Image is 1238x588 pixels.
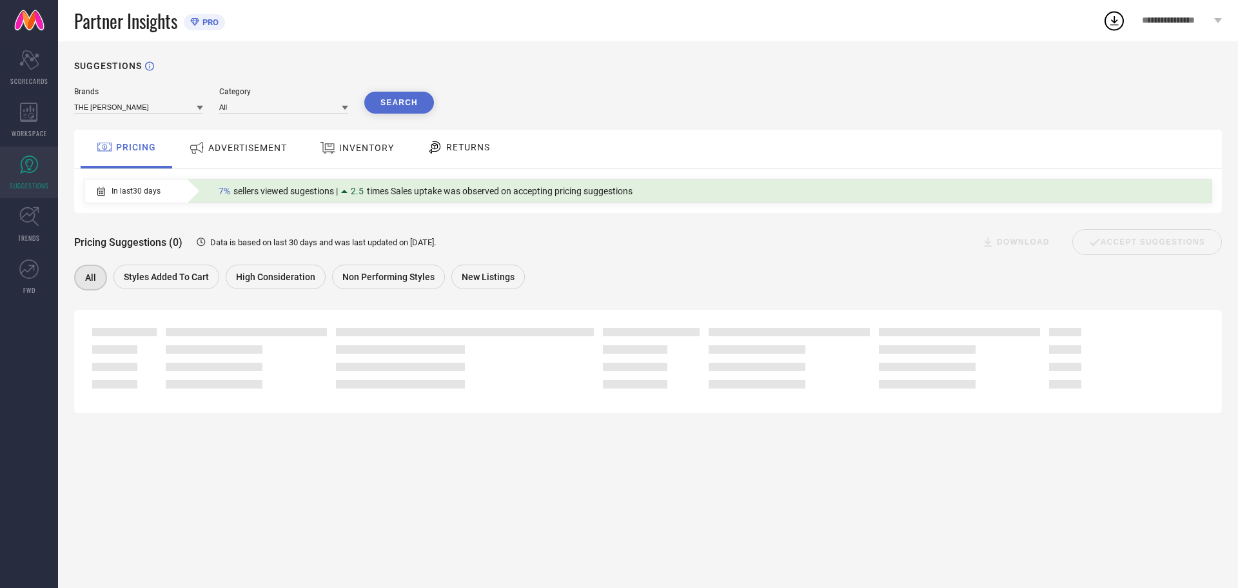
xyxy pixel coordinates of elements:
span: SUGGESTIONS [10,181,49,190]
span: RETURNS [446,142,490,152]
span: TRENDS [18,233,40,243]
h1: SUGGESTIONS [74,61,142,71]
span: Partner Insights [74,8,177,34]
div: Percentage of sellers who have viewed suggestions for the current Insight Type [212,183,639,199]
span: 7% [219,186,230,196]
span: High Consideration [236,272,315,282]
span: New Listings [462,272,515,282]
span: 2.5 [351,186,364,196]
span: ADVERTISEMENT [208,143,287,153]
span: SCORECARDS [10,76,48,86]
span: times Sales uptake was observed on accepting pricing suggestions [367,186,633,196]
span: PRO [199,17,219,27]
span: INVENTORY [339,143,394,153]
span: FWD [23,285,35,295]
span: Pricing Suggestions (0) [74,236,182,248]
span: PRICING [116,142,156,152]
div: Accept Suggestions [1072,229,1222,255]
div: Brands [74,87,203,96]
span: WORKSPACE [12,128,47,138]
div: Category [219,87,348,96]
span: In last 30 days [112,187,161,196]
button: Search [364,92,434,114]
span: sellers viewed sugestions | [233,186,338,196]
div: Open download list [1103,9,1126,32]
span: All [85,272,96,283]
span: Styles Added To Cart [124,272,209,282]
span: Non Performing Styles [342,272,435,282]
span: Data is based on last 30 days and was last updated on [DATE] . [210,238,436,247]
